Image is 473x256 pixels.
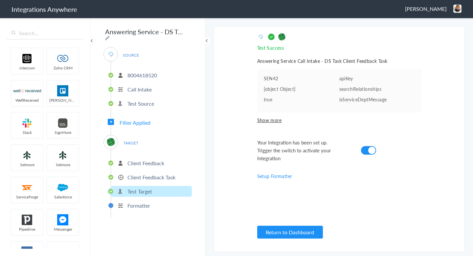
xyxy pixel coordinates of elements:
span: Show more [257,117,421,123]
span: Salesforce [47,194,79,200]
p: isServiceDeptMessage [339,96,415,103]
pre: [object Object] [264,86,339,92]
p: 8004618520 [127,71,157,79]
img: setmoreNew.jpg [13,150,41,161]
span: SOURCE [118,51,143,60]
span: [PERSON_NAME] [47,97,79,103]
span: Your Integration has been set up. Trigger the switch to activate your Integration [257,139,343,162]
p: Client Feedback [127,159,164,167]
input: Search... [7,27,84,39]
img: salesforce-logo.svg [49,182,77,193]
img: wr-logo.svg [13,85,41,96]
span: Pipedrive [11,226,43,232]
p: Client Feedback Task [127,173,175,181]
span: Filter Applied [120,119,150,126]
span: Setmore [47,162,79,167]
img: Answering_service.png [107,50,115,58]
span: WellReceived [11,97,43,103]
img: zoho-logo.svg [49,53,77,64]
img: setmoreNew.jpg [49,150,77,161]
img: intercom-logo.svg [13,53,41,64]
p: apiKey [339,75,415,82]
img: FBM.png [49,214,77,225]
span: SignMore [47,130,79,135]
span: [PERSON_NAME] [405,5,447,13]
span: TARGET [118,139,143,147]
img: distributedSource.png [107,138,115,146]
img: source [257,33,264,40]
pre: true [264,96,339,103]
a: Setup Formatter [257,173,292,179]
img: arvind-aw-gybnm-white.jpg [453,5,462,13]
img: trello.png [49,85,77,96]
span: ServiceForge [11,194,43,200]
span: Slack [11,130,43,135]
img: signmore-logo.png [49,117,77,129]
h5: Answering Service Call Intake - DS Task Client Feedback Task [257,58,421,64]
p: Test Success [257,44,421,51]
p: Test Source [127,100,154,107]
span: intercom [11,65,43,71]
span: Zoho CRM [47,65,79,71]
p: Test Target [127,188,152,195]
p: searchRelationships [339,86,415,92]
button: Return to Dashboard [257,226,323,239]
span: Setmore [11,162,43,167]
img: slack-logo.svg [13,117,41,129]
img: serviceforge-icon.png [13,182,41,193]
h1: Integrations Anywhere [11,5,77,14]
img: pipedrive.png [13,214,41,225]
p: Formatter [127,202,150,209]
p: Call Intake [127,86,152,93]
pre: SEN42 [264,75,339,82]
img: target [278,33,285,40]
span: Messenger [47,226,79,232]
